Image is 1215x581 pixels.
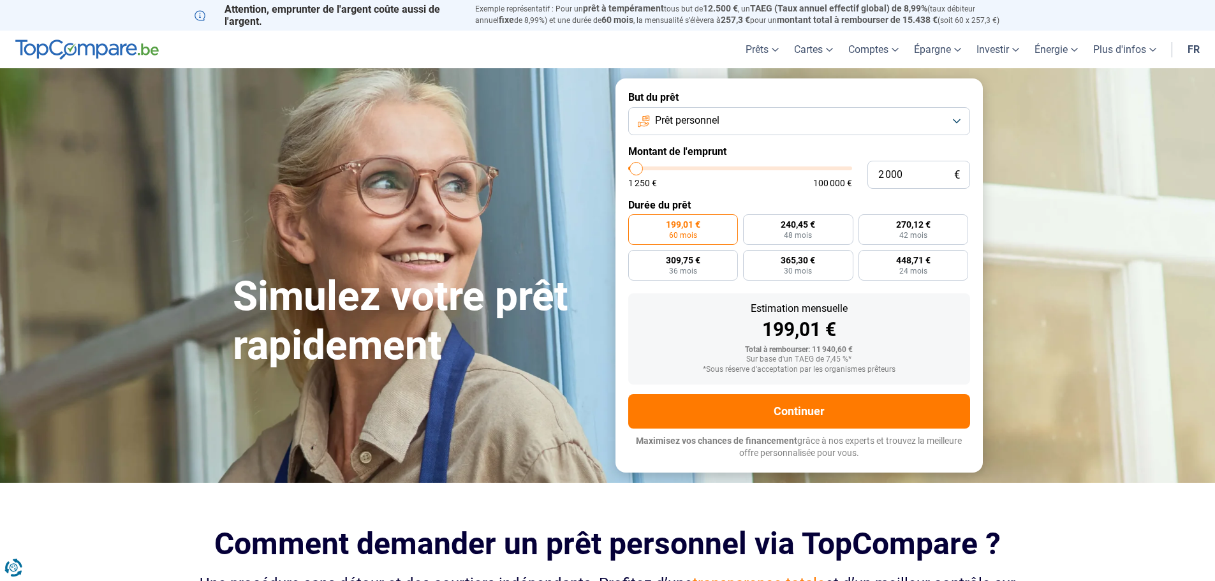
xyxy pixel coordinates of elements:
[195,3,460,27] p: Attention, emprunter de l'argent coûte aussi de l'argent.
[628,394,970,429] button: Continuer
[195,526,1021,561] h2: Comment demander un prêt personnel via TopCompare ?
[638,365,960,374] div: *Sous réserve d'acceptation par les organismes prêteurs
[954,170,960,180] span: €
[784,232,812,239] span: 48 mois
[669,267,697,275] span: 36 mois
[583,3,664,13] span: prêt à tempérament
[638,355,960,364] div: Sur base d'un TAEG de 7,45 %*
[628,435,970,460] p: grâce à nos experts et trouvez la meilleure offre personnalisée pour vous.
[906,31,969,68] a: Épargne
[969,31,1027,68] a: Investir
[628,199,970,211] label: Durée du prêt
[841,31,906,68] a: Comptes
[899,267,927,275] span: 24 mois
[636,436,797,446] span: Maximisez vos chances de financement
[896,220,931,229] span: 270,12 €
[601,15,633,25] span: 60 mois
[813,179,852,188] span: 100 000 €
[738,31,786,68] a: Prêts
[628,145,970,158] label: Montant de l'emprunt
[628,107,970,135] button: Prêt personnel
[655,114,719,128] span: Prêt personnel
[475,3,1021,26] p: Exemple représentatif : Pour un tous but de , un (taux débiteur annuel de 8,99%) et une durée de ...
[786,31,841,68] a: Cartes
[777,15,938,25] span: montant total à rembourser de 15.438 €
[233,272,600,371] h1: Simulez votre prêt rapidement
[1180,31,1207,68] a: fr
[899,232,927,239] span: 42 mois
[669,232,697,239] span: 60 mois
[638,304,960,314] div: Estimation mensuelle
[666,220,700,229] span: 199,01 €
[721,15,750,25] span: 257,3 €
[15,40,159,60] img: TopCompare
[638,320,960,339] div: 199,01 €
[703,3,738,13] span: 12.500 €
[628,91,970,103] label: But du prêt
[666,256,700,265] span: 309,75 €
[1086,31,1164,68] a: Plus d'infos
[781,256,815,265] span: 365,30 €
[628,179,657,188] span: 1 250 €
[750,3,927,13] span: TAEG (Taux annuel effectif global) de 8,99%
[781,220,815,229] span: 240,45 €
[784,267,812,275] span: 30 mois
[499,15,514,25] span: fixe
[1027,31,1086,68] a: Énergie
[896,256,931,265] span: 448,71 €
[638,346,960,355] div: Total à rembourser: 11 940,60 €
